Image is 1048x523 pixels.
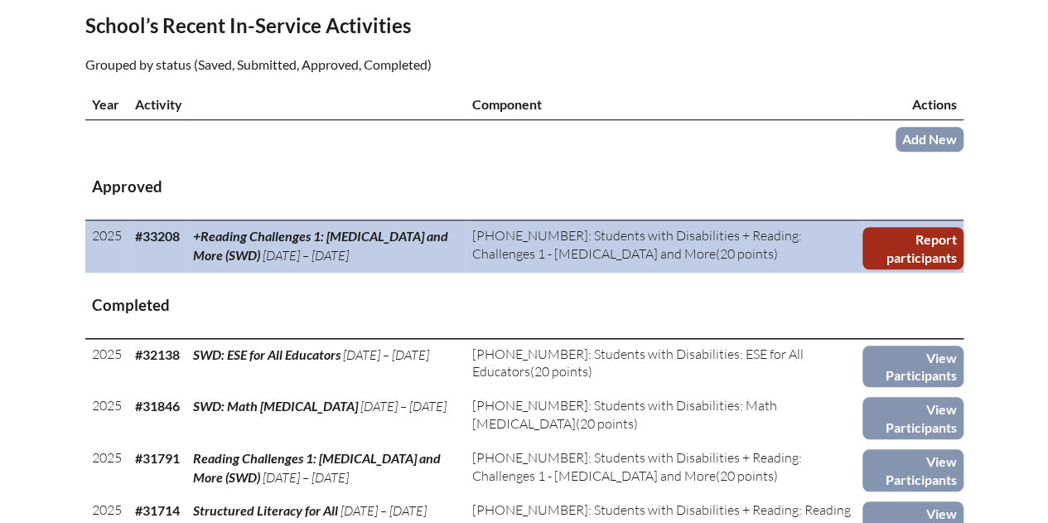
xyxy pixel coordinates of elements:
[85,338,128,390] td: 2025
[193,398,358,414] span: SWD: Math [MEDICAL_DATA]
[135,346,180,362] b: #32138
[862,346,963,388] a: View Participants
[466,89,862,120] th: Component
[135,450,180,466] b: #31791
[862,397,963,439] a: View Participants
[92,295,957,316] h3: Completed
[472,397,777,431] span: [PHONE_NUMBER]: Students with Disabilities: Math [MEDICAL_DATA]
[135,228,180,244] b: #33208
[896,127,963,151] a: Add New
[466,338,862,390] td: (20 points)
[85,13,669,37] h2: School’s Recent In-Service Activities
[343,346,429,363] span: [DATE] – [DATE]
[862,227,963,269] a: Report participants
[466,220,862,273] td: (20 points)
[85,220,128,273] td: 2025
[466,443,862,495] td: (20 points)
[862,449,963,492] a: View Participants
[472,227,802,261] span: [PHONE_NUMBER]: Students with Disabilities + Reading: Challenges 1 - [MEDICAL_DATA] and More
[193,450,441,484] span: Reading Challenges 1: [MEDICAL_DATA] and More (SWD)
[263,469,349,486] span: [DATE] – [DATE]
[128,89,466,120] th: Activity
[135,502,180,518] b: #31714
[472,346,804,380] span: [PHONE_NUMBER]: Students with Disabilities: ESE for All Educators
[340,502,427,519] span: [DATE] – [DATE]
[193,502,338,518] span: Structured Literacy for All
[135,398,180,414] b: #31846
[85,54,669,75] p: Grouped by status (Saved, Submitted, Approved, Completed)
[85,390,128,443] td: 2025
[193,228,448,262] span: +Reading Challenges 1: [MEDICAL_DATA] and More (SWD)
[472,449,802,483] span: [PHONE_NUMBER]: Students with Disabilities + Reading: Challenges 1 - [MEDICAL_DATA] and More
[85,89,128,120] th: Year
[360,398,447,414] span: [DATE] – [DATE]
[466,390,862,443] td: (20 points)
[263,247,349,264] span: [DATE] – [DATE]
[862,89,963,120] th: Actions
[92,177,957,197] h3: Approved
[85,443,128,495] td: 2025
[193,346,340,362] span: SWD: ESE for All Educators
